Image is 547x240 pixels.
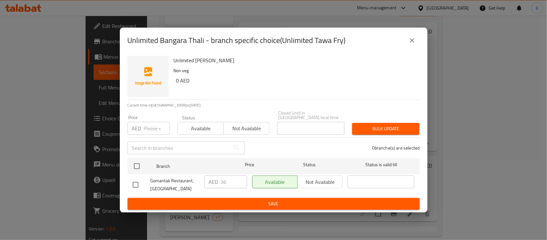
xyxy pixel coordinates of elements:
[156,162,223,170] span: Branch
[133,200,415,208] span: Save
[352,123,419,135] button: Bulk update
[228,161,271,169] span: Price
[128,198,420,210] button: Save
[348,161,414,169] span: Status is valid till
[372,145,420,151] p: 0 branche(s) are selected
[223,122,269,135] button: Not available
[128,141,230,154] input: Search in branches
[404,33,420,48] button: close
[357,125,414,133] span: Bulk update
[178,122,224,135] button: Available
[128,35,346,46] h2: Unlimited Bangara Thali - branch specific choice(Unlimited Tawa Fry)
[209,178,218,186] p: AED
[128,102,420,108] p: Current time in [GEOGRAPHIC_DATA] is [DATE]
[276,161,343,169] span: Status
[221,176,247,188] input: Please enter price
[174,67,415,75] p: Non veg
[128,56,169,97] img: Unlimited Bangara Thali
[176,76,415,85] h6: 0 AED
[132,124,141,132] p: AED
[180,124,221,133] span: Available
[144,122,170,135] input: Please enter price
[226,124,267,133] span: Not available
[174,56,415,65] h6: Unlimited [PERSON_NAME]
[151,177,199,193] span: Gomantak Restaurant, [GEOGRAPHIC_DATA]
